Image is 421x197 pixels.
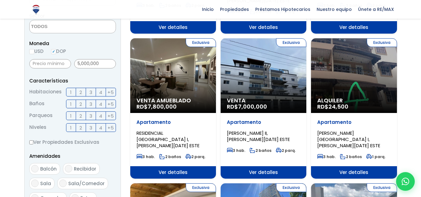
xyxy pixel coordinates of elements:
[30,20,90,34] textarea: Search
[276,183,306,192] span: Exclusiva
[340,154,362,159] span: 2 baños
[40,180,51,187] span: Sala
[221,38,306,179] a: Exclusiva Venta RD$7,000,000 Apartamento [PERSON_NAME] II, [PERSON_NAME][DATE] ESTE 3 hab. 2 baño...
[311,38,397,179] a: Exclusiva Alquiler RD$24,500 Apartamento [PERSON_NAME][GEOGRAPHIC_DATA] I, [PERSON_NAME][DATE] ES...
[130,166,216,179] span: Ver detalles
[367,183,397,192] span: Exclusiva
[227,119,300,125] p: Apartamento
[238,103,267,110] span: 7,000,000
[29,111,53,120] span: Parqueos
[40,166,57,172] span: Balcón
[136,119,210,125] p: Apartamento
[29,100,45,108] span: Baños
[367,38,397,47] span: Exclusiva
[74,166,96,172] span: Recibidor
[29,88,62,96] span: Habitaciones
[29,59,71,68] input: Precio mínimo
[29,140,33,144] input: Ver Propiedades Exclusivas
[89,100,92,108] span: 3
[99,88,102,96] span: 4
[29,123,46,132] span: Niveles
[317,154,336,159] span: 3 hab.
[227,103,267,110] span: RD$
[317,103,348,110] span: RD$
[221,21,306,34] span: Ver detalles
[70,124,72,132] span: 1
[311,21,397,34] span: Ver detalles
[227,97,300,104] span: Venta
[221,166,306,179] span: Ver detalles
[136,130,199,149] span: RESIDENCIAL [GEOGRAPHIC_DATA] I, [PERSON_NAME][DATE] ESTE
[311,166,397,179] span: Ver detalles
[68,180,105,187] span: Sala/Comedor
[29,49,34,54] input: USD
[276,148,296,153] span: 2 parq.
[29,40,116,47] span: Moneda
[108,88,114,96] span: +5
[227,148,245,153] span: 3 hab.
[317,130,380,149] span: [PERSON_NAME][GEOGRAPHIC_DATA] I, [PERSON_NAME][DATE] ESTE
[99,124,102,132] span: 4
[29,47,44,55] label: USD
[79,124,82,132] span: 2
[199,5,217,14] span: Inicio
[328,103,348,110] span: 24,500
[108,100,114,108] span: +5
[250,148,271,153] span: 2 baños
[185,154,205,159] span: 2 parq.
[89,124,92,132] span: 3
[317,97,390,104] span: Alquiler
[252,5,313,14] span: Préstamos Hipotecarios
[79,100,82,108] span: 2
[99,112,102,120] span: 4
[276,38,306,47] span: Exclusiva
[186,38,216,47] span: Exclusiva
[79,112,82,120] span: 2
[89,112,92,120] span: 3
[136,154,155,159] span: 3 hab.
[31,180,39,187] input: Sala
[65,165,72,172] input: Recibidor
[108,124,114,132] span: +5
[130,21,216,34] span: Ver detalles
[70,88,72,96] span: 1
[51,49,56,54] input: DOP
[130,38,216,179] a: Exclusiva Venta Amueblado RD$7,800,000 Apartamento RESIDENCIAL [GEOGRAPHIC_DATA] I, [PERSON_NAME]...
[31,4,41,15] img: Logo de REMAX
[136,97,210,104] span: Venta Amueblado
[89,88,92,96] span: 3
[99,100,102,108] span: 4
[70,100,72,108] span: 1
[79,88,82,96] span: 2
[136,103,177,110] span: RD$
[159,154,181,159] span: 2 baños
[31,165,39,172] input: Balcón
[29,77,116,85] p: Características
[186,183,216,192] span: Exclusiva
[108,112,114,120] span: +5
[29,152,116,160] p: Amenidades
[59,180,67,187] input: Sala/Comedor
[227,130,290,143] span: [PERSON_NAME] II, [PERSON_NAME][DATE] ESTE
[74,59,116,68] input: Precio máximo
[317,119,390,125] p: Apartamento
[70,112,72,120] span: 1
[217,5,252,14] span: Propiedades
[313,5,355,14] span: Nuestro equipo
[355,5,397,14] span: Únete a RE/MAX
[366,154,385,159] span: 1 parq.
[51,47,66,55] label: DOP
[29,138,116,146] label: Ver Propiedades Exclusivas
[148,103,177,110] span: 7,800,000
